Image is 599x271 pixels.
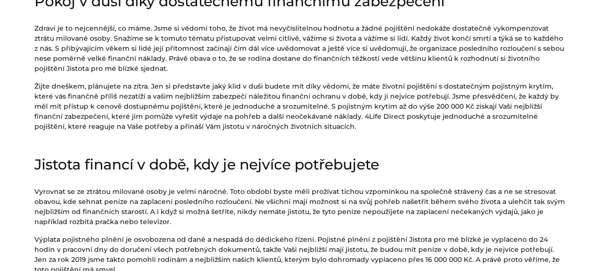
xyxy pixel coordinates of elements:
p: Vyrovnat se ze ztrátou milované osoby je velmi náročné. Toto období byste měli prožívat tichou vz... [34,187,565,227]
p: Žijte dneškem, plánujete na zítra. Jen si představte jaký klid v duši budete mít díky vědomí, že ... [34,81,565,132]
p: Zdraví je to nejcennější, co máme. Jsme si vědomi toho, že život má nevyčíslitelnou hodnotu a žád... [34,23,565,74]
h2: Jistota financí v době, kdy je nejvíce potřebujete [34,156,565,173]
